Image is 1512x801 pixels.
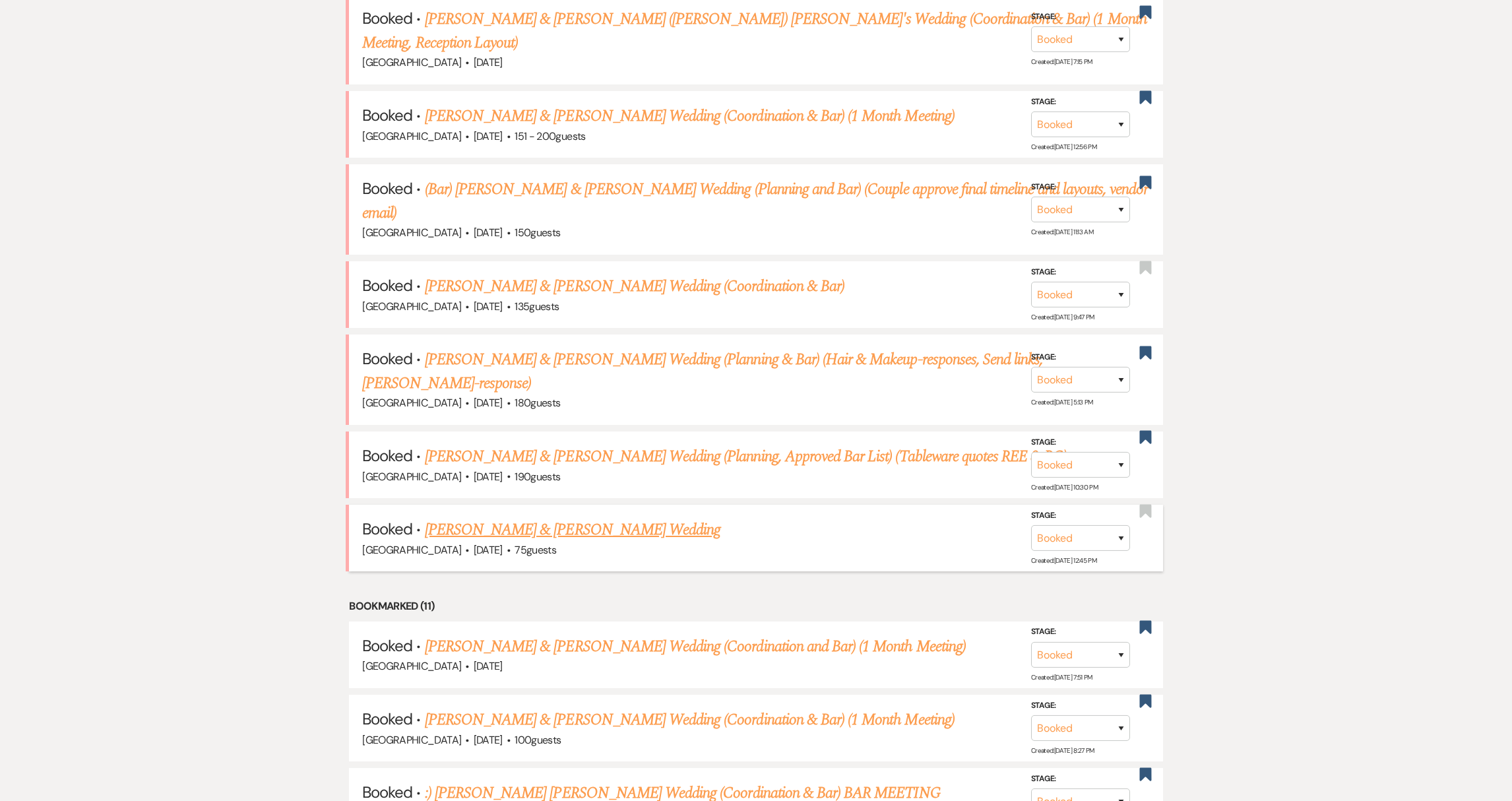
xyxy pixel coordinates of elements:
span: Created: [DATE] 5:13 PM [1031,398,1093,406]
span: Booked [362,8,412,28]
label: Stage: [1031,435,1130,449]
a: [PERSON_NAME] & [PERSON_NAME] Wedding (Coordination & Bar) (1 Month Meeting) [425,708,955,732]
span: [DATE] [474,300,503,313]
span: Created: [DATE] 7:51 PM [1031,673,1092,682]
a: [PERSON_NAME] & [PERSON_NAME] Wedding (Coordination & Bar) (1 Month Meeting) [425,104,955,128]
label: Stage: [1031,350,1130,364]
label: Stage: [1031,625,1130,639]
span: Booked [362,445,412,466]
span: [GEOGRAPHIC_DATA] [362,659,461,673]
span: Booked [362,519,412,539]
span: Booked [362,178,412,199]
span: [DATE] [474,55,503,69]
span: Created: [DATE] 9:47 PM [1031,313,1094,321]
label: Stage: [1031,179,1130,194]
span: Booked [362,105,412,125]
span: Created: [DATE] 11:13 AM [1031,228,1093,236]
a: [PERSON_NAME] & [PERSON_NAME] Wedding (Planning & Bar) (Hair & Makeup-responses, Send links, [PER... [362,348,1043,395]
span: 75 guests [515,543,556,557]
label: Stage: [1031,699,1130,713]
span: 150 guests [515,226,560,240]
span: [GEOGRAPHIC_DATA] [362,300,461,313]
span: [DATE] [474,733,503,747]
span: Created: [DATE] 12:56 PM [1031,143,1096,151]
span: Created: [DATE] 12:45 PM [1031,556,1096,565]
label: Stage: [1031,509,1130,523]
a: (Bar) [PERSON_NAME] & [PERSON_NAME] Wedding (Planning and Bar) (Couple approve final timeline and... [362,177,1148,225]
a: [PERSON_NAME] & [PERSON_NAME] Wedding (Planning, Approved Bar List) (Tableware quotes REE & RC) [425,445,1067,468]
a: [PERSON_NAME] & [PERSON_NAME] Wedding (Coordination & Bar) [425,274,844,298]
span: [DATE] [474,543,503,557]
li: Bookmarked (11) [349,598,1163,615]
span: 135 guests [515,300,559,313]
span: [GEOGRAPHIC_DATA] [362,396,461,410]
span: Created: [DATE] 10:30 PM [1031,483,1098,492]
span: Booked [362,275,412,296]
span: 151 - 200 guests [515,129,585,143]
span: [DATE] [474,396,503,410]
span: 190 guests [515,470,560,484]
span: [GEOGRAPHIC_DATA] [362,55,461,69]
span: [DATE] [474,129,503,143]
span: Created: [DATE] 7:15 PM [1031,57,1092,66]
span: [DATE] [474,659,503,673]
span: [GEOGRAPHIC_DATA] [362,733,461,747]
span: Booked [362,709,412,729]
a: [PERSON_NAME] & [PERSON_NAME] Wedding (Coordination and Bar) (1 Month Meeting) [425,635,966,658]
span: 100 guests [515,733,561,747]
label: Stage: [1031,10,1130,24]
label: Stage: [1031,772,1130,786]
span: 180 guests [515,396,560,410]
span: [GEOGRAPHIC_DATA] [362,470,461,484]
span: [DATE] [474,470,503,484]
label: Stage: [1031,265,1130,279]
span: Booked [362,348,412,369]
a: [PERSON_NAME] & [PERSON_NAME] Wedding [425,518,720,542]
span: Booked [362,635,412,656]
span: [GEOGRAPHIC_DATA] [362,226,461,240]
span: [GEOGRAPHIC_DATA] [362,129,461,143]
label: Stage: [1031,94,1130,109]
span: Created: [DATE] 8:27 PM [1031,746,1094,755]
span: [DATE] [474,226,503,240]
span: [GEOGRAPHIC_DATA] [362,543,461,557]
a: [PERSON_NAME] & [PERSON_NAME] ([PERSON_NAME]) [PERSON_NAME]'s Wedding (Coordination & Bar) (1 Mon... [362,7,1147,55]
